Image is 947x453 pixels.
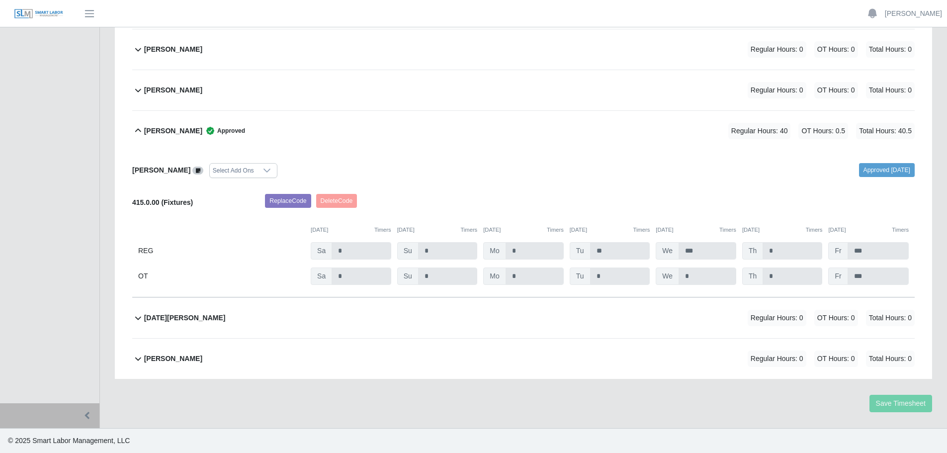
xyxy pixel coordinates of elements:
button: Save Timesheet [869,395,932,412]
button: Timers [806,226,823,234]
b: [PERSON_NAME] [144,126,202,136]
span: OT Hours: 0 [814,351,858,367]
span: Total Hours: 0 [866,82,915,98]
span: Tu [570,242,591,260]
div: REG [138,242,305,260]
b: [PERSON_NAME] [132,166,190,174]
span: OT Hours: 0 [814,310,858,326]
span: © 2025 Smart Labor Management, LLC [8,437,130,445]
span: OT Hours: 0.5 [798,123,848,139]
span: OT Hours: 0 [814,41,858,58]
div: [DATE] [828,226,909,234]
span: Regular Hours: 0 [748,82,806,98]
b: [PERSON_NAME] [144,85,202,95]
a: View/Edit Notes [192,166,203,174]
b: [PERSON_NAME] [144,44,202,55]
div: Select Add Ons [210,164,257,178]
button: DeleteCode [316,194,357,208]
span: Fr [828,242,848,260]
span: Th [742,242,763,260]
span: Tu [570,268,591,285]
span: Total Hours: 0 [866,41,915,58]
span: Mo [483,268,506,285]
span: Sa [311,268,332,285]
span: Approved [202,126,245,136]
div: OT [138,268,305,285]
div: [DATE] [483,226,564,234]
span: Th [742,268,763,285]
span: Regular Hours: 0 [748,351,806,367]
div: [DATE] [570,226,650,234]
img: SLM Logo [14,8,64,19]
button: Timers [460,226,477,234]
span: Regular Hours: 0 [748,41,806,58]
span: Fr [828,268,848,285]
span: Regular Hours: 40 [728,123,791,139]
b: [DATE][PERSON_NAME] [144,313,226,323]
div: [DATE] [397,226,478,234]
span: We [656,242,679,260]
b: 415.0.00 (Fixtures) [132,198,193,206]
span: Regular Hours: 0 [748,310,806,326]
span: OT Hours: 0 [814,82,858,98]
a: [PERSON_NAME] [885,8,942,19]
span: Su [397,268,419,285]
span: Sa [311,242,332,260]
b: [PERSON_NAME] [144,354,202,364]
button: [PERSON_NAME] Approved Regular Hours: 40 OT Hours: 0.5 Total Hours: 40.5 [132,111,915,151]
button: [PERSON_NAME] Regular Hours: 0 OT Hours: 0 Total Hours: 0 [132,70,915,110]
span: We [656,268,679,285]
button: [PERSON_NAME] Regular Hours: 0 OT Hours: 0 Total Hours: 0 [132,339,915,379]
span: Mo [483,242,506,260]
span: Su [397,242,419,260]
div: [DATE] [656,226,736,234]
button: Timers [633,226,650,234]
span: Total Hours: 0 [866,351,915,367]
button: Timers [547,226,564,234]
button: [PERSON_NAME] Regular Hours: 0 OT Hours: 0 Total Hours: 0 [132,29,915,70]
div: [DATE] [311,226,391,234]
button: [DATE][PERSON_NAME] Regular Hours: 0 OT Hours: 0 Total Hours: 0 [132,298,915,338]
button: Timers [892,226,909,234]
span: Total Hours: 40.5 [856,123,915,139]
a: Approved [DATE] [859,163,915,177]
button: Timers [374,226,391,234]
span: Total Hours: 0 [866,310,915,326]
div: [DATE] [742,226,823,234]
button: ReplaceCode [265,194,311,208]
button: Timers [719,226,736,234]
